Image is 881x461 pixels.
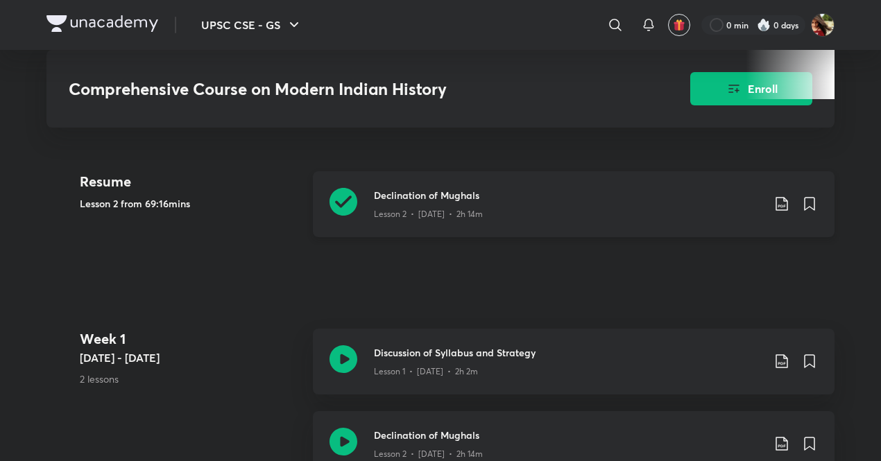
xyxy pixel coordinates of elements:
img: avatar [673,19,685,31]
h3: Comprehensive Course on Modern Indian History [69,79,612,99]
h5: Lesson 2 from 69:16mins [80,196,302,211]
img: streak [757,18,771,32]
p: Lesson 1 • [DATE] • 2h 2m [374,365,478,378]
h4: Resume [80,171,302,192]
button: avatar [668,14,690,36]
img: Shivii Singh [811,13,835,37]
a: Declination of MughalsLesson 2 • [DATE] • 2h 14m [313,171,835,254]
h3: Declination of Mughals [374,428,762,442]
p: Lesson 2 • [DATE] • 2h 14m [374,208,483,220]
h4: Week 1 [80,329,302,349]
h3: Discussion of Syllabus and Strategy [374,345,762,360]
h3: Declination of Mughals [374,188,762,202]
img: Company Logo [46,15,158,32]
h5: [DATE] - [DATE] [80,349,302,366]
a: Company Logo [46,15,158,35]
p: 2 lessons [80,372,302,386]
a: Discussion of Syllabus and StrategyLesson 1 • [DATE] • 2h 2m [313,329,835,411]
button: UPSC CSE - GS [193,11,311,39]
button: Enroll [690,72,812,105]
p: Lesson 2 • [DATE] • 2h 14m [374,448,483,460]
